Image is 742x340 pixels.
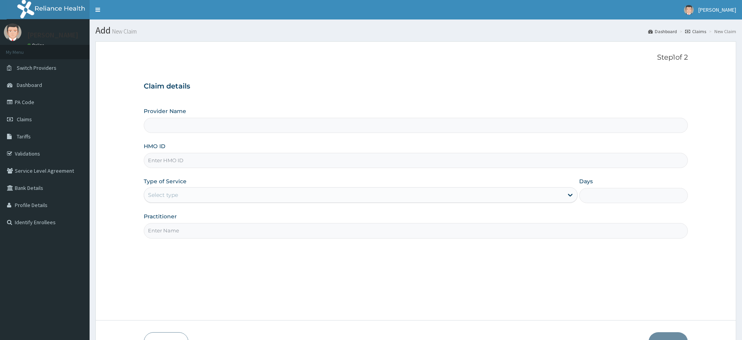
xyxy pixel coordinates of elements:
label: Provider Name [144,107,186,115]
h1: Add [95,25,736,35]
a: Claims [685,28,706,35]
a: Dashboard [648,28,677,35]
span: Claims [17,116,32,123]
label: Practitioner [144,212,177,220]
li: New Claim [707,28,736,35]
input: Enter Name [144,223,688,238]
p: [PERSON_NAME] [27,32,78,39]
input: Enter HMO ID [144,153,688,168]
img: User Image [684,5,694,15]
p: Step 1 of 2 [144,53,688,62]
a: Online [27,42,46,48]
label: Days [579,177,593,185]
div: Select type [148,191,178,199]
span: Switch Providers [17,64,56,71]
small: New Claim [111,28,137,34]
span: Dashboard [17,81,42,89]
label: HMO ID [144,142,166,150]
h3: Claim details [144,82,688,91]
span: Tariffs [17,133,31,140]
span: [PERSON_NAME] [698,6,736,13]
label: Type of Service [144,177,187,185]
img: User Image [4,23,21,41]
